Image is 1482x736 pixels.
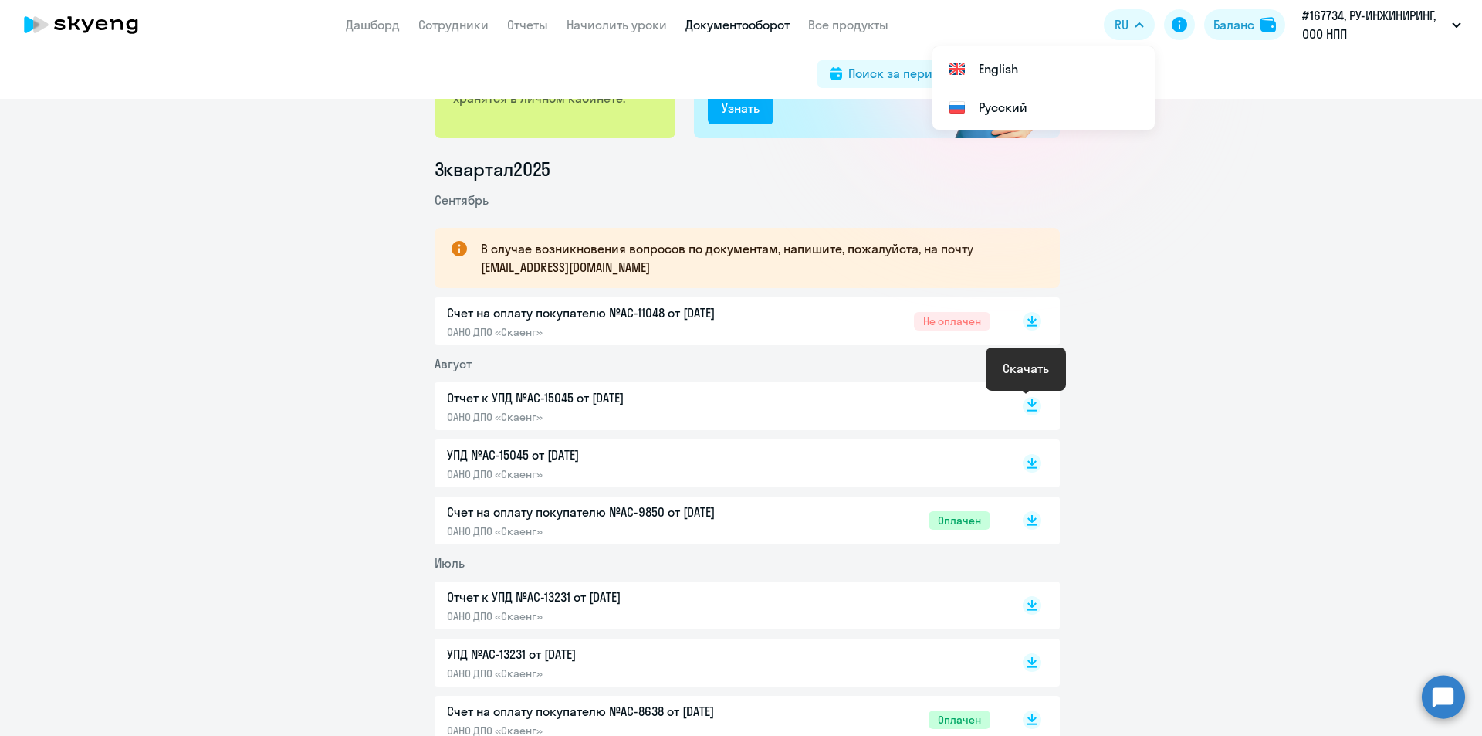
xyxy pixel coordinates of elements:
[447,467,771,481] p: ОАНО ДПО «Скаенг»
[817,60,959,88] button: Поиск за период
[447,524,771,538] p: ОАНО ДПО «Скаенг»
[447,304,771,322] p: Счет на оплату покупателю №AC-11048 от [DATE]
[481,239,1032,276] p: В случае возникновения вопросов по документам, напишите, пожалуйста, на почту [EMAIL_ADDRESS][DOM...
[1213,15,1254,34] div: Баланс
[1115,15,1128,34] span: RU
[447,702,771,721] p: Счет на оплату покупателю №AC-8638 от [DATE]
[685,17,790,32] a: Документооборот
[929,711,990,729] span: Оплачен
[435,555,465,571] span: Июль
[447,446,990,481] a: УПД №AC-15045 от [DATE]ОАНО ДПО «Скаенг»
[435,157,1060,181] li: 3 квартал 2025
[567,17,667,32] a: Начислить уроки
[447,446,771,464] p: УПД №AC-15045 от [DATE]
[447,645,990,680] a: УПД №AC-13231 от [DATE]ОАНО ДПО «Скаенг»
[447,410,771,424] p: ОАНО ДПО «Скаенг»
[948,59,966,78] img: English
[447,666,771,680] p: ОАНО ДПО «Скаенг»
[929,511,990,530] span: Оплачен
[346,17,400,32] a: Дашборд
[447,388,771,407] p: Отчет к УПД №AC-15045 от [DATE]
[1204,9,1285,40] button: Балансbalance
[447,645,771,663] p: УПД №AC-13231 от [DATE]
[1260,17,1276,32] img: balance
[447,503,771,521] p: Счет на оплату покупателю №AC-9850 от [DATE]
[722,99,760,117] div: Узнать
[914,312,990,331] span: Не оплачен
[447,588,771,606] p: Отчет к УПД №AC-13231 от [DATE]
[1003,359,1049,378] div: Скачать
[808,17,888,32] a: Все продукты
[708,93,773,124] button: Узнать
[435,356,472,371] span: Август
[447,503,990,538] a: Счет на оплату покупателю №AC-9850 от [DATE]ОАНО ДПО «Скаенг»Оплачен
[948,98,966,117] img: Русский
[1104,9,1155,40] button: RU
[418,17,489,32] a: Сотрудники
[848,64,947,83] div: Поиск за период
[932,46,1155,130] ul: RU
[435,192,489,208] span: Сентябрь
[447,609,771,623] p: ОАНО ДПО «Скаенг»
[447,325,771,339] p: ОАНО ДПО «Скаенг»
[447,588,990,623] a: Отчет к УПД №AC-13231 от [DATE]ОАНО ДПО «Скаенг»
[1302,6,1446,43] p: #167734, РУ-ИНЖИНИРИНГ, ООО НПП
[447,304,990,339] a: Счет на оплату покупателю №AC-11048 от [DATE]ОАНО ДПО «Скаенг»Не оплачен
[447,388,990,424] a: Отчет к УПД №AC-15045 от [DATE]ОАНО ДПО «Скаенг»
[1294,6,1469,43] button: #167734, РУ-ИНЖИНИРИНГ, ООО НПП
[507,17,548,32] a: Отчеты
